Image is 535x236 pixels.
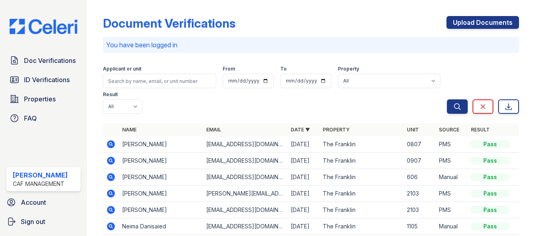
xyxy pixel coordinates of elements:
[6,52,80,69] a: Doc Verifications
[203,202,287,218] td: [EMAIL_ADDRESS][DOMAIN_NAME]
[471,173,509,181] div: Pass
[103,66,141,72] label: Applicant or unit
[404,153,436,169] td: 0907
[404,169,436,186] td: 606
[436,186,468,202] td: PMS
[103,74,216,88] input: Search by name, email, or unit number
[288,169,320,186] td: [DATE]
[320,136,404,153] td: The Franklin
[447,16,519,29] a: Upload Documents
[320,169,404,186] td: The Franklin
[119,153,203,169] td: [PERSON_NAME]
[320,186,404,202] td: The Franklin
[119,218,203,235] td: Neima Danisaied
[288,218,320,235] td: [DATE]
[471,140,509,148] div: Pass
[404,202,436,218] td: 2103
[24,75,70,85] span: ID Verifications
[320,218,404,235] td: The Franklin
[320,153,404,169] td: The Franklin
[24,113,37,123] span: FAQ
[21,217,45,226] span: Sign out
[404,136,436,153] td: 0807
[288,153,320,169] td: [DATE]
[3,214,84,230] a: Sign out
[203,136,287,153] td: [EMAIL_ADDRESS][DOMAIN_NAME]
[320,202,404,218] td: The Franklin
[404,186,436,202] td: 2103
[471,190,509,198] div: Pass
[24,56,76,65] span: Doc Verifications
[436,153,468,169] td: PMS
[436,169,468,186] td: Manual
[24,94,56,104] span: Properties
[3,19,84,34] img: CE_Logo_Blue-a8612792a0a2168367f1c8372b55b34899dd931a85d93a1a3d3e32e68fde9ad4.png
[280,66,287,72] label: To
[203,153,287,169] td: [EMAIL_ADDRESS][DOMAIN_NAME]
[119,169,203,186] td: [PERSON_NAME]
[471,222,509,230] div: Pass
[471,127,490,133] a: Result
[436,218,468,235] td: Manual
[407,127,419,133] a: Unit
[288,202,320,218] td: [DATE]
[103,16,235,30] div: Document Verifications
[323,127,350,133] a: Property
[404,218,436,235] td: 1105
[13,180,68,188] div: CAF Management
[436,202,468,218] td: PMS
[206,127,221,133] a: Email
[103,91,118,98] label: Result
[6,72,80,88] a: ID Verifications
[3,194,84,210] a: Account
[203,186,287,202] td: [PERSON_NAME][EMAIL_ADDRESS][DOMAIN_NAME]
[21,198,46,207] span: Account
[288,136,320,153] td: [DATE]
[203,218,287,235] td: [EMAIL_ADDRESS][DOMAIN_NAME]
[122,127,137,133] a: Name
[436,136,468,153] td: PMS
[106,40,516,50] p: You have been logged in
[338,66,359,72] label: Property
[439,127,459,133] a: Source
[13,170,68,180] div: [PERSON_NAME]
[6,91,80,107] a: Properties
[471,157,509,165] div: Pass
[291,127,310,133] a: Date ▼
[119,202,203,218] td: [PERSON_NAME]
[223,66,235,72] label: From
[119,186,203,202] td: [PERSON_NAME]
[6,110,80,126] a: FAQ
[471,206,509,214] div: Pass
[203,169,287,186] td: [EMAIL_ADDRESS][DOMAIN_NAME]
[288,186,320,202] td: [DATE]
[119,136,203,153] td: [PERSON_NAME]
